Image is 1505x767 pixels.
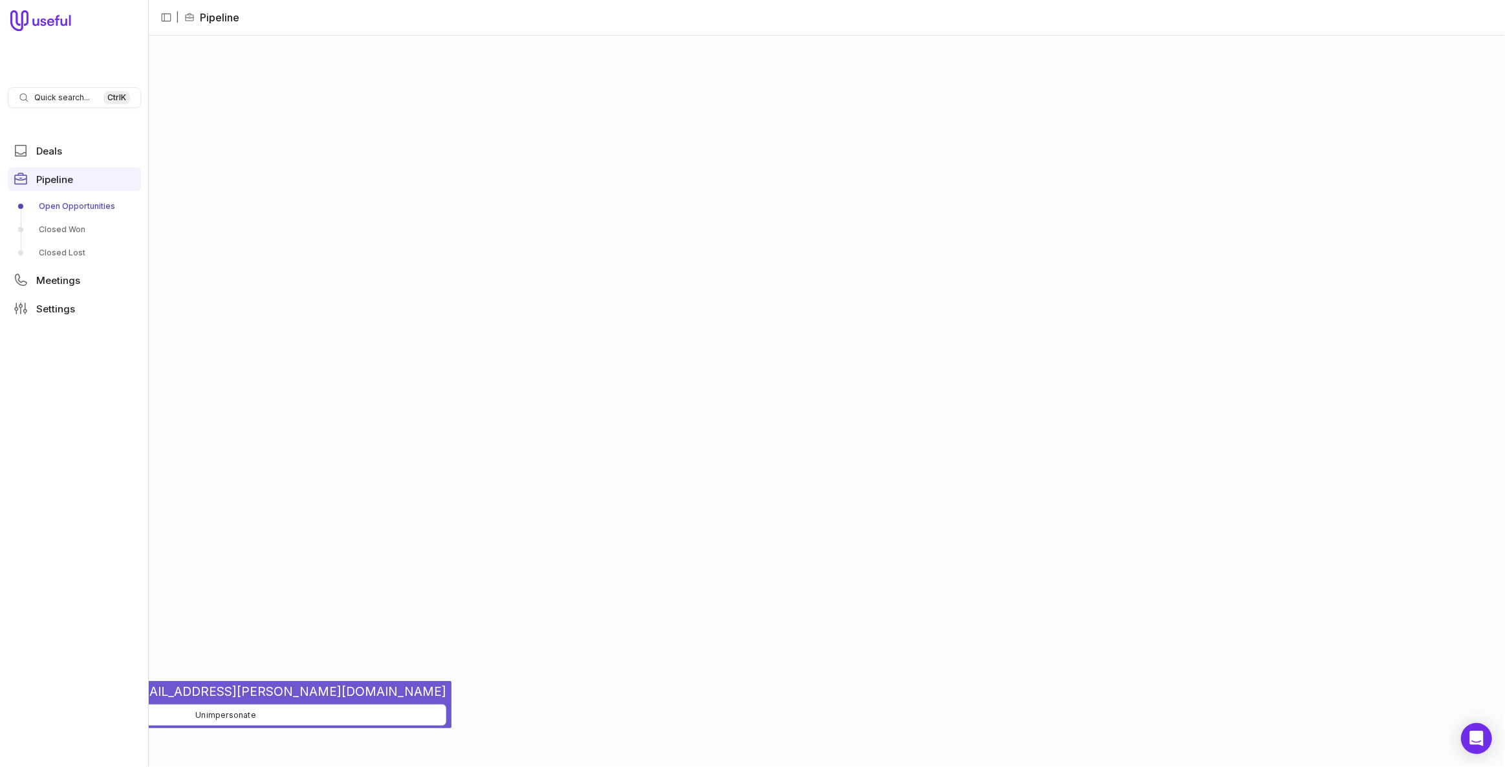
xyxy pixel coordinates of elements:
a: Open Opportunities [8,196,141,217]
span: Settings [36,304,75,314]
kbd: Ctrl K [103,91,130,104]
a: Pipeline [8,167,141,191]
a: Meetings [8,268,141,292]
span: Deals [36,146,62,156]
a: Closed Lost [8,243,141,263]
button: Collapse sidebar [157,8,176,27]
span: Quick search... [34,92,90,103]
a: Deals [8,139,141,162]
li: Pipeline [184,10,239,25]
div: Open Intercom Messenger [1461,723,1492,754]
span: 🥸 [PERSON_NAME][EMAIL_ADDRESS][PERSON_NAME][DOMAIN_NAME] [5,684,446,699]
span: | [176,10,179,25]
button: Unimpersonate [5,704,446,726]
span: Pipeline [36,175,73,184]
div: Pipeline submenu [8,196,141,263]
a: Settings [8,297,141,320]
a: Closed Won [8,219,141,240]
span: Meetings [36,275,80,285]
